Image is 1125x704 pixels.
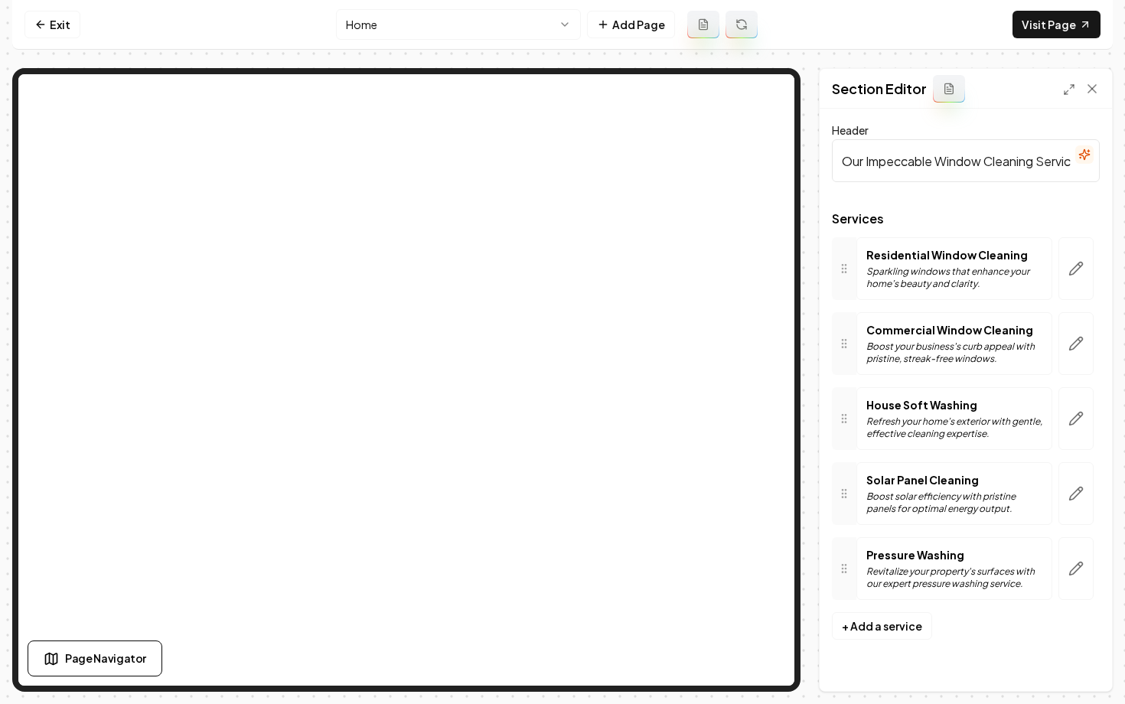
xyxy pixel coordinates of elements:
[687,11,719,38] button: Add admin page prompt
[832,123,869,137] label: Header
[866,341,1042,365] p: Boost your business's curb appeal with pristine, streak-free windows.
[866,565,1042,590] p: Revitalize your property's surfaces with our expert pressure washing service.
[832,139,1100,182] input: Header
[933,75,965,103] button: Add admin section prompt
[866,397,1042,412] p: House Soft Washing
[24,11,80,38] a: Exit
[65,650,146,667] span: Page Navigator
[832,612,932,640] button: + Add a service
[726,11,758,38] button: Regenerate page
[832,213,1100,225] span: Services
[587,11,675,38] button: Add Page
[866,547,1042,562] p: Pressure Washing
[866,266,1042,290] p: Sparkling windows that enhance your home’s beauty and clarity.
[866,472,1042,487] p: Solar Panel Cleaning
[866,322,1042,337] p: Commercial Window Cleaning
[866,247,1042,262] p: Residential Window Cleaning
[28,640,162,676] button: Page Navigator
[832,78,927,99] h2: Section Editor
[866,491,1042,515] p: Boost solar efficiency with pristine panels for optimal energy output.
[1012,11,1101,38] a: Visit Page
[866,416,1042,440] p: Refresh your home’s exterior with gentle, effective cleaning expertise.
